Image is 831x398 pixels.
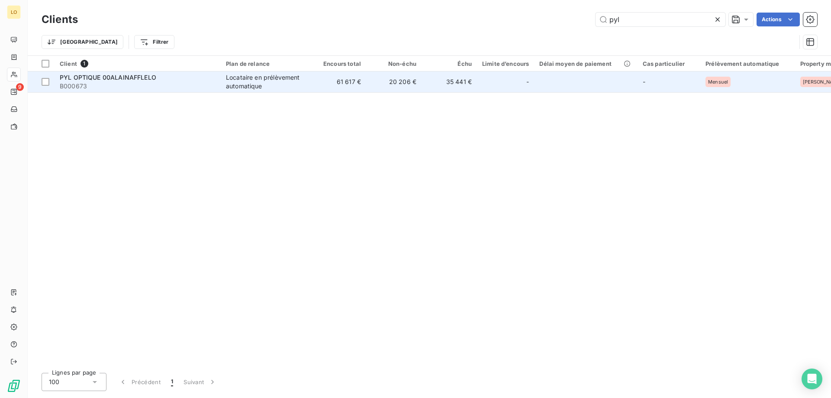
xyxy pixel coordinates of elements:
img: Logo LeanPay [7,379,21,393]
button: Actions [757,13,800,26]
span: PYL OPTIQUE 00ALAINAFFLELO [60,74,156,81]
td: 35 441 € [422,71,477,92]
div: Prélèvement automatique [705,60,789,67]
div: Locataire en prélèvement automatique [226,73,306,91]
div: Échu [427,60,472,67]
span: B000673 [60,82,216,91]
span: 1 [171,378,173,386]
div: LO [7,5,21,19]
td: 61 617 € [311,71,366,92]
button: [GEOGRAPHIC_DATA] [42,35,123,49]
div: Non-échu [371,60,416,67]
span: Mensuel [708,79,728,84]
span: 1 [81,60,88,68]
input: Rechercher [596,13,725,26]
div: Délai moyen de paiement [539,60,632,67]
div: Encours total [316,60,361,67]
div: Limite d’encours [482,60,529,67]
h3: Clients [42,12,78,27]
button: Précédent [113,373,166,391]
div: Open Intercom Messenger [802,369,822,389]
div: Cas particulier [643,60,695,67]
span: Client [60,60,77,67]
button: 1 [166,373,178,391]
span: - [526,78,529,86]
span: - [643,78,645,85]
div: Plan de relance [226,60,306,67]
span: 100 [49,378,59,386]
td: 20 206 € [366,71,422,92]
span: 9 [16,83,24,91]
button: Suivant [178,373,222,391]
button: Filtrer [134,35,174,49]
